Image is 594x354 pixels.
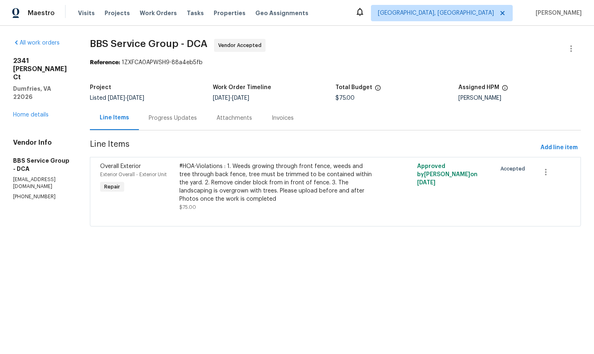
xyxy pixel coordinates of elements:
[417,164,478,186] span: Approved by [PERSON_NAME] on
[127,95,144,101] span: [DATE]
[13,157,70,173] h5: BBS Service Group - DCA
[13,193,70,200] p: [PHONE_NUMBER]
[335,95,355,101] span: $75.00
[213,95,230,101] span: [DATE]
[214,9,246,17] span: Properties
[100,164,141,169] span: Overall Exterior
[458,95,581,101] div: [PERSON_NAME]
[100,172,167,177] span: Exterior Overall - Exterior Unit
[13,57,70,81] h2: 2341 [PERSON_NAME] Ct
[502,85,508,95] span: The hpm assigned to this work order.
[232,95,249,101] span: [DATE]
[217,114,252,122] div: Attachments
[335,85,372,90] h5: Total Budget
[458,85,499,90] h5: Assigned HPM
[140,9,177,17] span: Work Orders
[179,162,373,203] div: #HOA-Violations : 1. Weeds growing through front fence, weeds and tree through back fence, tree m...
[90,39,208,49] span: BBS Service Group - DCA
[500,165,528,173] span: Accepted
[149,114,197,122] div: Progress Updates
[13,85,70,101] h5: Dumfries, VA 22026
[90,60,120,65] b: Reference:
[255,9,308,17] span: Geo Assignments
[272,114,294,122] div: Invoices
[28,9,55,17] span: Maestro
[375,85,381,95] span: The total cost of line items that have been proposed by Opendoor. This sum includes line items th...
[13,139,70,147] h4: Vendor Info
[90,95,144,101] span: Listed
[13,112,49,118] a: Home details
[105,9,130,17] span: Projects
[213,95,249,101] span: -
[213,85,271,90] h5: Work Order Timeline
[90,85,111,90] h5: Project
[13,176,70,190] p: [EMAIL_ADDRESS][DOMAIN_NAME]
[100,114,129,122] div: Line Items
[13,40,60,46] a: All work orders
[378,9,494,17] span: [GEOGRAPHIC_DATA], [GEOGRAPHIC_DATA]
[532,9,582,17] span: [PERSON_NAME]
[218,41,265,49] span: Vendor Accepted
[90,140,537,155] span: Line Items
[78,9,95,17] span: Visits
[101,183,123,191] span: Repair
[179,205,196,210] span: $75.00
[108,95,144,101] span: -
[540,143,578,153] span: Add line item
[108,95,125,101] span: [DATE]
[187,10,204,16] span: Tasks
[90,58,581,67] div: 1ZXFCA0APWSH9-88a4eb5fb
[537,140,581,155] button: Add line item
[417,180,435,186] span: [DATE]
